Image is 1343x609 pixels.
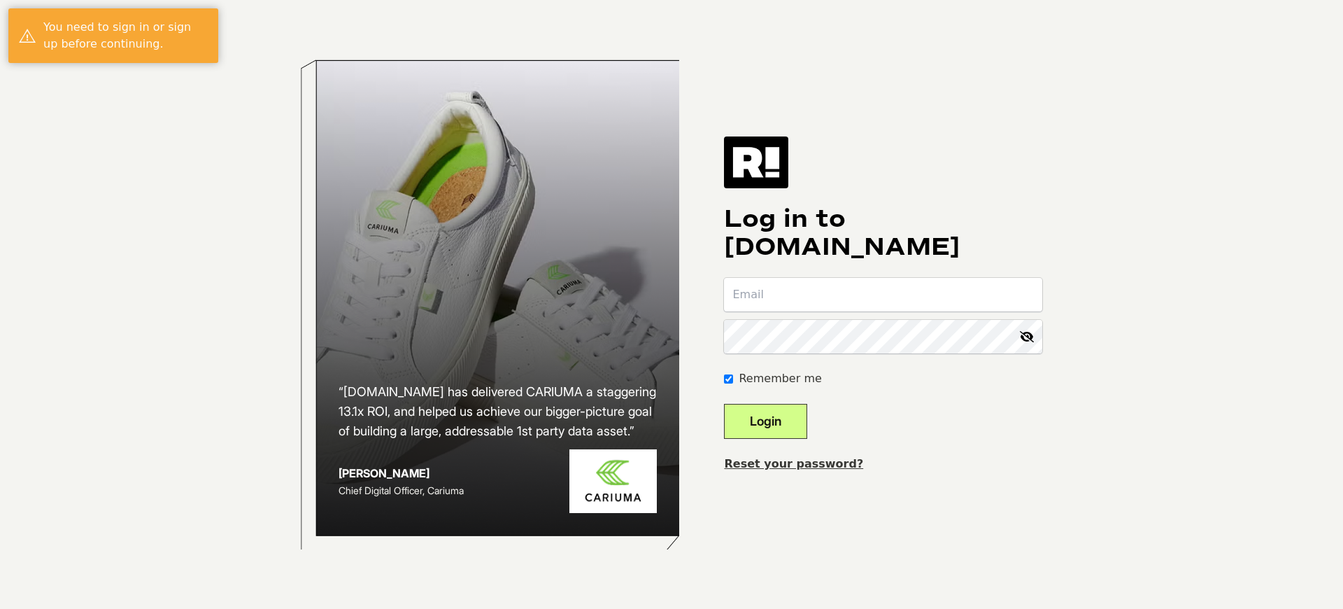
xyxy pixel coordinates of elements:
img: Cariuma [569,449,657,513]
div: You need to sign in or sign up before continuing. [43,19,208,52]
a: Reset your password? [724,457,863,470]
h2: “[DOMAIN_NAME] has delivered CARIUMA a staggering 13.1x ROI, and helped us achieve our bigger-pic... [339,382,658,441]
input: Email [724,278,1042,311]
label: Remember me [739,370,821,387]
span: Chief Digital Officer, Cariuma [339,484,464,496]
h1: Log in to [DOMAIN_NAME] [724,205,1042,261]
button: Login [724,404,807,439]
strong: [PERSON_NAME] [339,466,429,480]
img: Retention.com [724,136,788,188]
